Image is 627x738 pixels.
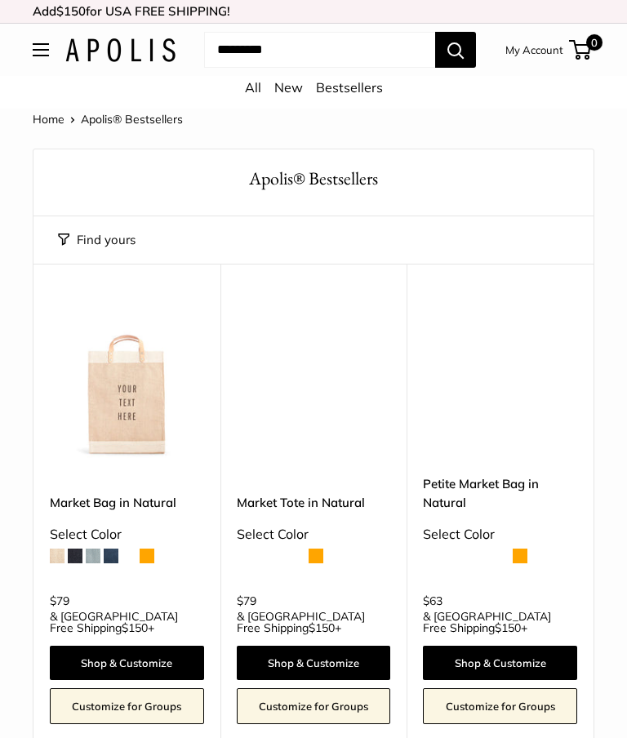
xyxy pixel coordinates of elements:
[58,166,569,191] h1: Apolis® Bestsellers
[50,688,204,724] a: Customize for Groups
[423,688,577,724] a: Customize for Groups
[237,522,391,547] div: Select Color
[50,594,69,608] span: $79
[237,611,391,634] span: & [GEOGRAPHIC_DATA] Free Shipping +
[423,594,442,608] span: $63
[237,594,256,608] span: $79
[423,522,577,547] div: Select Color
[33,109,183,130] nav: Breadcrumb
[435,32,476,68] button: Search
[56,3,86,19] span: $150
[586,34,603,51] span: 0
[316,79,383,96] a: Bestsellers
[571,40,591,60] a: 0
[50,305,204,459] a: Market Bag in NaturalMarket Bag in Natural
[423,305,577,459] a: Petite Market Bag in Naturaldescription_Effortless style that elevates every moment
[237,646,391,680] a: Shop & Customize
[204,32,435,68] input: Search...
[495,620,521,635] span: $150
[50,522,204,547] div: Select Color
[33,43,49,56] button: Open menu
[309,620,335,635] span: $150
[50,305,204,459] img: Market Bag in Natural
[122,620,148,635] span: $150
[423,474,577,513] a: Petite Market Bag in Natural
[423,611,577,634] span: & [GEOGRAPHIC_DATA] Free Shipping +
[65,38,176,62] img: Apolis
[423,646,577,680] a: Shop & Customize
[50,611,204,634] span: & [GEOGRAPHIC_DATA] Free Shipping +
[50,493,204,512] a: Market Bag in Natural
[274,79,303,96] a: New
[237,688,391,724] a: Customize for Groups
[33,112,64,127] a: Home
[245,79,261,96] a: All
[81,112,183,127] span: Apolis® Bestsellers
[50,646,204,680] a: Shop & Customize
[237,493,391,512] a: Market Tote in Natural
[58,229,136,251] button: Filter collection
[237,305,391,459] a: description_Make it yours with custom printed text.description_The Original Market bag in its 4 n...
[505,40,563,60] a: My Account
